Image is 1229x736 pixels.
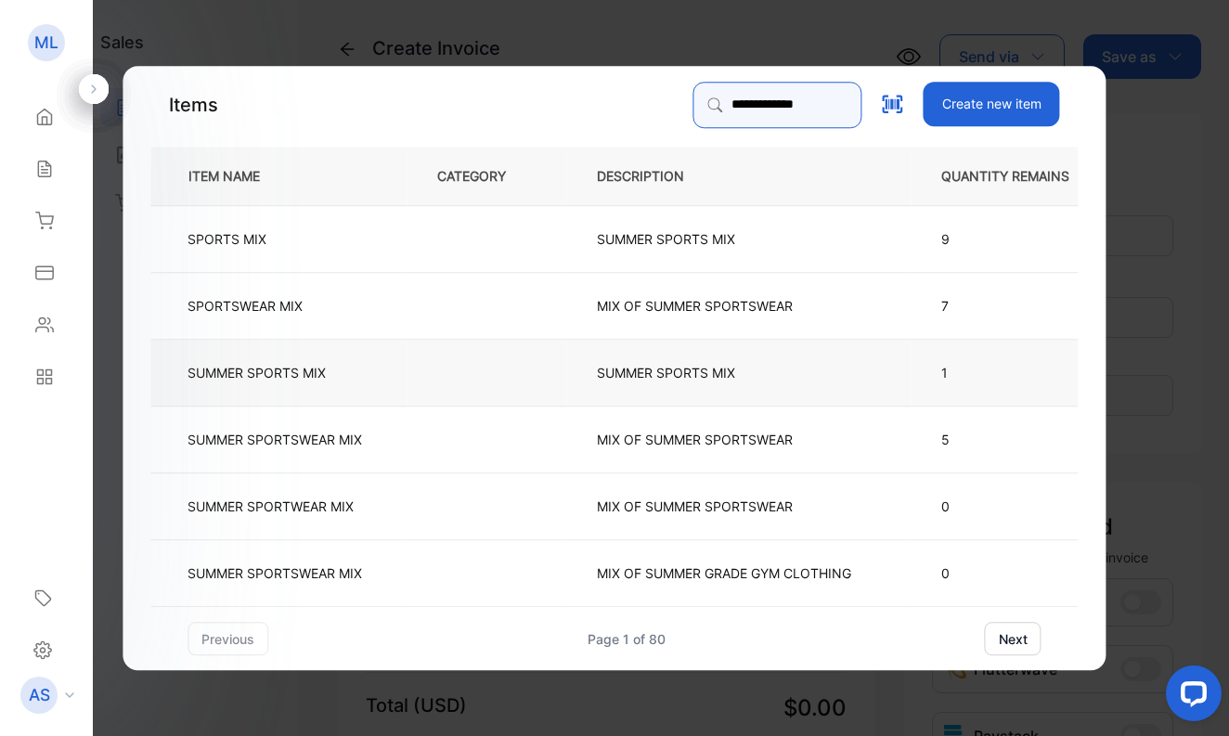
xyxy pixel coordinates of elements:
button: previous [188,622,268,655]
button: Create new item [924,82,1060,126]
p: 0 [941,497,1099,516]
div: Page 1 of 80 [588,629,666,649]
p: SUMMER SPORTS MIX [597,229,735,249]
p: AS [29,683,50,707]
p: 7 [941,296,1099,316]
p: 5 [941,430,1099,449]
p: CATEGORY [437,166,536,186]
p: QUANTITY REMAINS [941,166,1099,186]
iframe: LiveChat chat widget [1151,658,1229,736]
p: 9 [941,229,1099,249]
p: MIX OF SUMMER SPORTSWEAR [597,430,793,449]
p: MIX OF SUMMER GRADE GYM CLOTHING [597,563,851,583]
p: SUMMER SPORTSWEAR MIX [188,430,362,449]
p: ML [34,31,58,55]
p: 1 [941,363,1099,382]
p: SUMMER SPORTWEAR MIX [188,497,354,516]
p: MIX OF SUMMER SPORTSWEAR [597,497,793,516]
p: Items [169,91,218,119]
p: MIX OF SUMMER SPORTSWEAR [597,296,793,316]
button: next [985,622,1041,655]
p: SUMMER SPORTS MIX [597,363,735,382]
p: SPORTS MIX [188,229,266,249]
p: SPORTSWEAR MIX [188,296,303,316]
p: SUMMER SPORTSWEAR MIX [188,563,362,583]
p: ITEM NAME [181,166,290,186]
p: DESCRIPTION [597,166,714,186]
p: 0 [941,563,1099,583]
p: SUMMER SPORTS MIX [188,363,326,382]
